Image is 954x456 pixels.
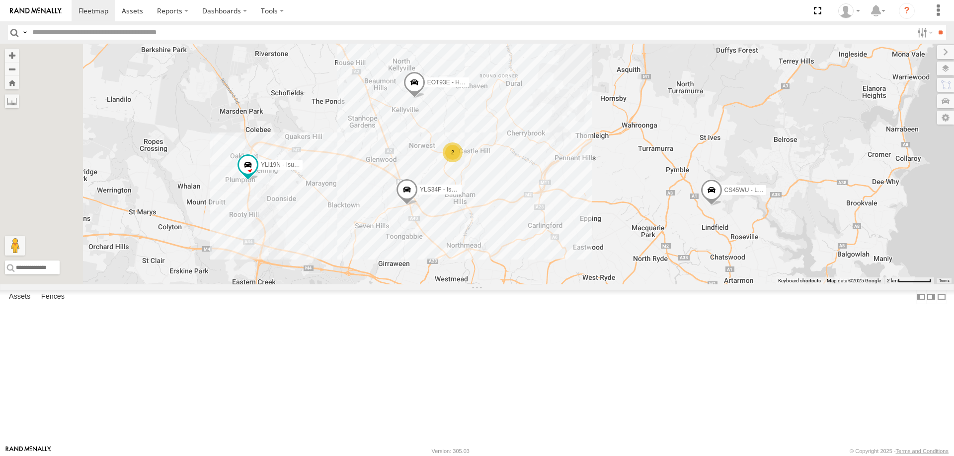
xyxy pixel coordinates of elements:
a: Terms [939,279,950,283]
label: Search Filter Options [913,25,935,40]
span: 2 km [887,278,898,283]
label: Search Query [21,25,29,40]
span: CS45WU - LDV [724,187,766,194]
label: Map Settings [937,111,954,125]
div: Tom Tozer [835,3,864,18]
button: Drag Pegman onto the map to open Street View [5,236,25,256]
label: Assets [4,290,35,304]
button: Keyboard shortcuts [778,277,821,284]
div: © Copyright 2025 - [850,448,949,454]
img: rand-logo.svg [10,7,62,14]
button: Zoom in [5,49,19,62]
i: ? [899,3,915,19]
button: Zoom Home [5,76,19,89]
button: Map Scale: 2 km per 63 pixels [884,277,934,284]
div: 2 [443,142,463,162]
label: Fences [36,290,70,304]
span: EOT93E - HiAce [427,79,472,86]
div: Version: 305.03 [432,448,470,454]
label: Hide Summary Table [937,290,947,304]
button: Zoom out [5,62,19,76]
span: Map data ©2025 Google [827,278,881,283]
span: YLI19N - Isuzu DMAX [261,161,319,168]
span: YLS34F - Isuzu DMAX [420,186,480,193]
label: Dock Summary Table to the Left [916,290,926,304]
a: Terms and Conditions [896,448,949,454]
label: Dock Summary Table to the Right [926,290,936,304]
a: Visit our Website [5,446,51,456]
label: Measure [5,94,19,108]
